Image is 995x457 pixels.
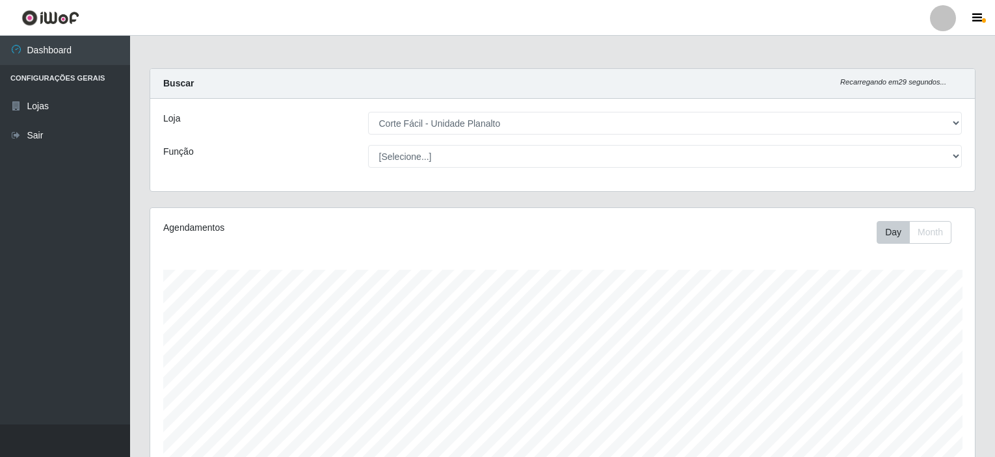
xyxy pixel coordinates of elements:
div: First group [877,221,951,244]
div: Toolbar with button groups [877,221,962,244]
i: Recarregando em 29 segundos... [840,78,946,86]
button: Month [909,221,951,244]
div: Agendamentos [163,221,484,235]
label: Loja [163,112,180,125]
button: Day [877,221,910,244]
img: CoreUI Logo [21,10,79,26]
strong: Buscar [163,78,194,88]
label: Função [163,145,194,159]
